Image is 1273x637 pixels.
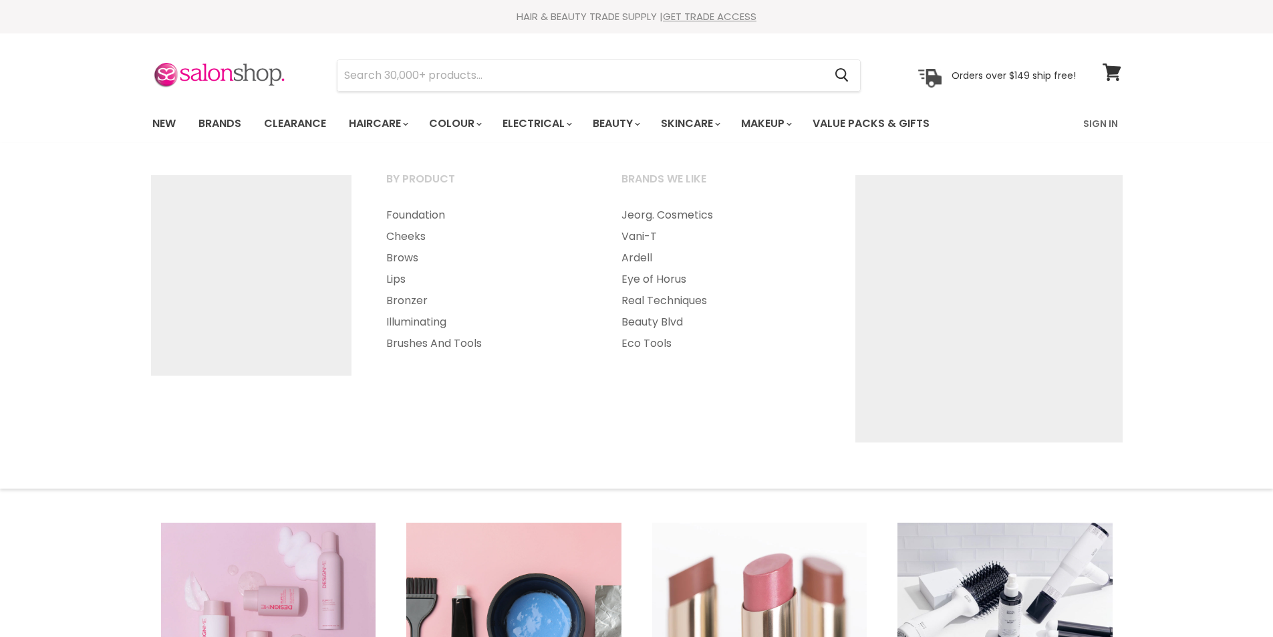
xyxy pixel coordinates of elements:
a: Vani-T [605,226,837,247]
a: Makeup [731,110,800,138]
button: Search [825,60,860,91]
a: Ardell [605,247,837,269]
a: Brands we like [605,168,837,202]
form: Product [337,59,861,92]
a: Colour [419,110,490,138]
div: HAIR & BEAUTY TRADE SUPPLY | [136,10,1138,23]
a: Bronzer [370,290,602,311]
a: Foundation [370,205,602,226]
ul: Main menu [605,205,837,354]
a: Haircare [339,110,416,138]
a: Sign In [1075,110,1126,138]
a: Skincare [651,110,728,138]
a: Brands [188,110,251,138]
a: Clearance [254,110,336,138]
a: Illuminating [370,311,602,333]
a: Brows [370,247,602,269]
a: Cheeks [370,226,602,247]
a: Brushes And Tools [370,333,602,354]
a: By Product [370,168,602,202]
a: Beauty [583,110,648,138]
a: Electrical [492,110,580,138]
a: Eco Tools [605,333,837,354]
ul: Main menu [370,205,602,354]
a: Lips [370,269,602,290]
a: Real Techniques [605,290,837,311]
a: Jeorg. Cosmetics [605,205,837,226]
a: New [142,110,186,138]
input: Search [337,60,825,91]
p: Orders over $149 ship free! [952,69,1076,81]
a: Eye of Horus [605,269,837,290]
a: GET TRADE ACCESS [663,9,756,23]
a: Beauty Blvd [605,311,837,333]
ul: Main menu [142,104,1008,143]
nav: Main [136,104,1138,143]
a: Value Packs & Gifts [803,110,940,138]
